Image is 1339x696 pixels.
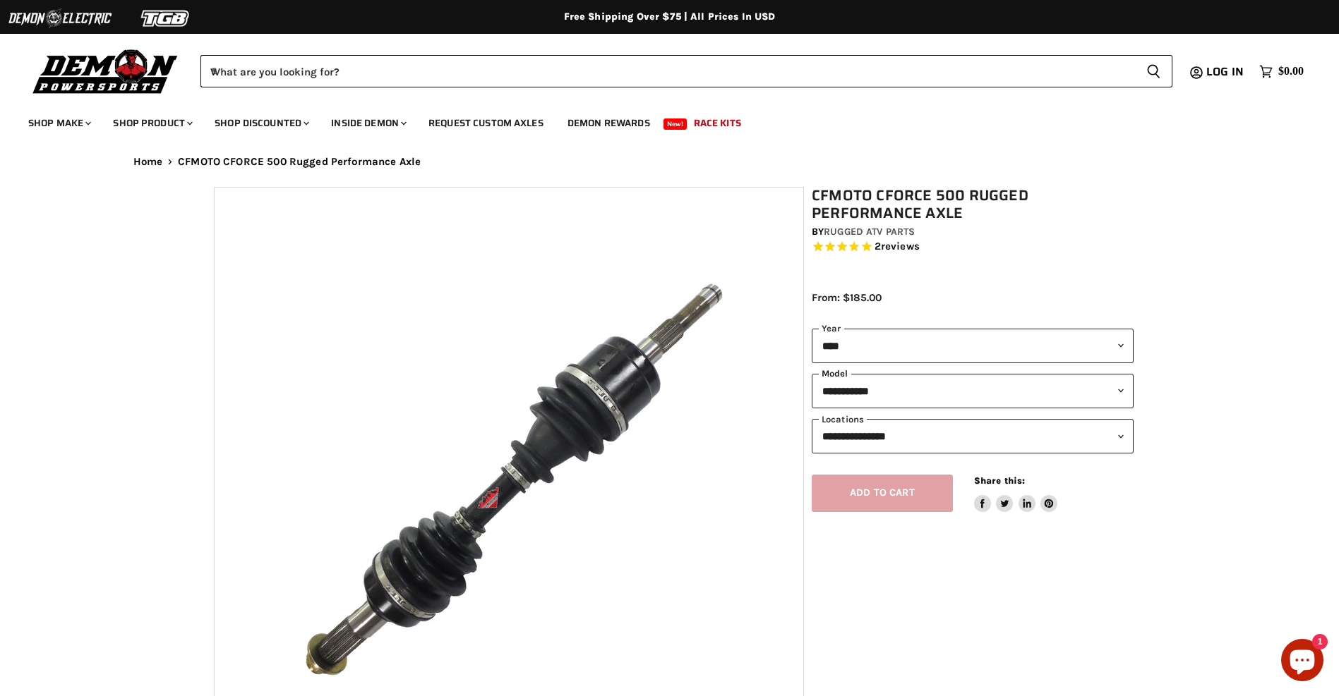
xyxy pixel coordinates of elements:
[28,46,183,96] img: Demon Powersports
[102,109,201,138] a: Shop Product
[320,109,415,138] a: Inside Demon
[812,291,882,304] span: From: $185.00
[557,109,661,138] a: Demon Rewards
[105,11,1235,23] div: Free Shipping Over $75 | All Prices In USD
[974,475,1025,486] span: Share this:
[105,156,1235,168] nav: Breadcrumbs
[1277,639,1328,685] inbox-online-store-chat: Shopify online store chat
[178,156,421,168] span: CFMOTO CFORCE 500 Rugged Performance Axle
[683,109,752,138] a: Race Kits
[812,419,1134,453] select: keys
[113,5,219,32] img: TGB Logo 2
[200,55,1172,87] form: Product
[7,5,113,32] img: Demon Electric Logo 2
[1252,61,1311,82] a: $0.00
[812,224,1134,240] div: by
[418,109,554,138] a: Request Custom Axles
[200,55,1135,87] input: When autocomplete results are available use up and down arrows to review and enter to select
[1135,55,1172,87] button: Search
[812,374,1134,408] select: modal-name
[664,118,687,130] span: New!
[18,109,100,138] a: Shop Make
[824,226,915,238] a: Rugged ATV Parts
[1278,65,1304,78] span: $0.00
[204,109,318,138] a: Shop Discounted
[1206,63,1244,80] span: Log in
[18,103,1300,138] ul: Main menu
[812,187,1134,222] h1: CFMOTO CFORCE 500 Rugged Performance Axle
[875,240,920,253] span: 2 reviews
[974,475,1058,512] aside: Share this:
[1200,66,1252,78] a: Log in
[881,240,920,253] span: reviews
[133,156,163,168] a: Home
[812,329,1134,363] select: year
[812,240,1134,255] span: Rated 5.0 out of 5 stars 2 reviews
